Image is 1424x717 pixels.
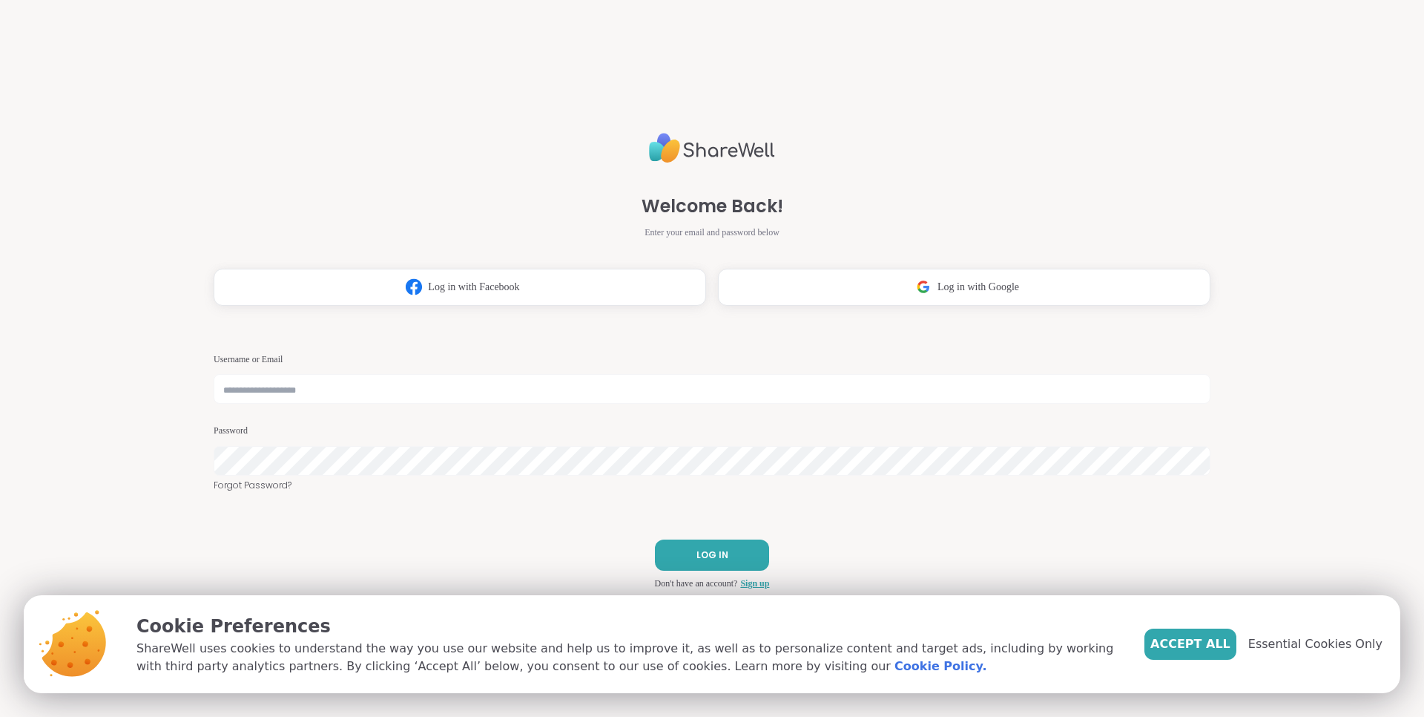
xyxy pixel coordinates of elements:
p: Cookie Preferences [136,613,1121,640]
h3: Username or Email [214,353,1210,366]
img: ShareWell Logomark [392,273,421,301]
span: Accept All [1150,635,1230,653]
span: Welcome Back! [642,193,783,220]
p: ShareWell uses cookies to understand the way you use our website and help us to improve it, as we... [136,640,1121,675]
button: Log in with Google [718,269,1210,306]
span: Don't have an account? [637,577,746,590]
span: LOG IN [696,549,728,562]
button: LOG IN [637,540,787,571]
span: Enter your email and password below [627,226,797,239]
a: Cookie Policy. [894,658,986,675]
span: Essential Cookies Only [1248,635,1382,653]
span: Log in with Facebook [421,279,528,295]
h3: Password [214,425,1210,437]
button: Log in with Facebook [214,269,706,306]
button: Accept All [1144,629,1236,660]
span: Log in with Google [932,279,1026,295]
a: Forgot Password? [214,479,1210,492]
img: ShareWell Logo [649,127,775,169]
a: Sign up [749,577,787,590]
img: ShareWell Logomark [903,273,932,301]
